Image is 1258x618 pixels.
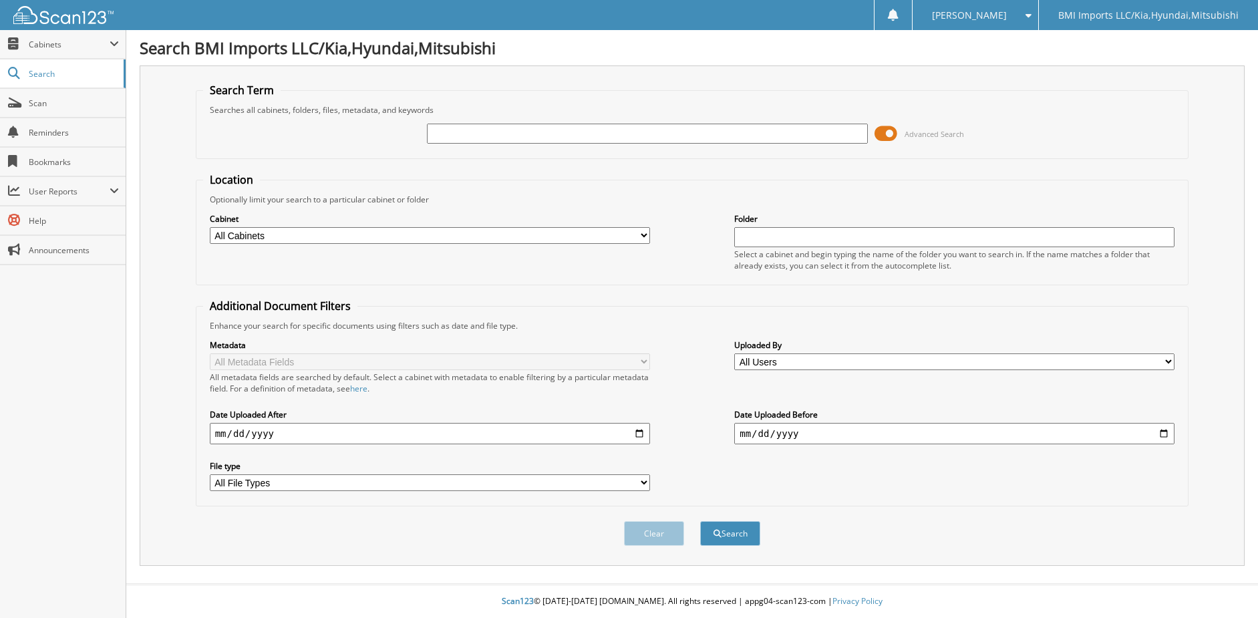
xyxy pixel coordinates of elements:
span: User Reports [29,186,110,197]
input: end [734,423,1174,444]
span: Scan [29,98,119,109]
div: All metadata fields are searched by default. Select a cabinet with metadata to enable filtering b... [210,371,650,394]
img: scan123-logo-white.svg [13,6,114,24]
span: Reminders [29,127,119,138]
label: File type [210,460,650,472]
legend: Search Term [203,83,281,98]
span: Announcements [29,245,119,256]
div: © [DATE]-[DATE] [DOMAIN_NAME]. All rights reserved | appg04-scan123-com | [126,585,1258,618]
button: Search [700,521,760,546]
span: Scan123 [502,595,534,607]
div: Searches all cabinets, folders, files, metadata, and keywords [203,104,1182,116]
div: Optionally limit your search to a particular cabinet or folder [203,194,1182,205]
span: Advanced Search [905,129,964,139]
label: Cabinet [210,213,650,224]
h1: Search BMI Imports LLC/Kia,Hyundai,Mitsubishi [140,37,1245,59]
label: Metadata [210,339,650,351]
legend: Additional Document Filters [203,299,357,313]
span: Search [29,68,117,80]
label: Folder [734,213,1174,224]
button: Clear [624,521,684,546]
input: start [210,423,650,444]
div: Enhance your search for specific documents using filters such as date and file type. [203,320,1182,331]
label: Uploaded By [734,339,1174,351]
span: Cabinets [29,39,110,50]
span: BMI Imports LLC/Kia,Hyundai,Mitsubishi [1058,11,1239,19]
label: Date Uploaded After [210,409,650,420]
a: here [350,383,367,394]
legend: Location [203,172,260,187]
span: [PERSON_NAME] [932,11,1007,19]
span: Bookmarks [29,156,119,168]
span: Help [29,215,119,226]
label: Date Uploaded Before [734,409,1174,420]
a: Privacy Policy [832,595,883,607]
div: Select a cabinet and begin typing the name of the folder you want to search in. If the name match... [734,249,1174,271]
